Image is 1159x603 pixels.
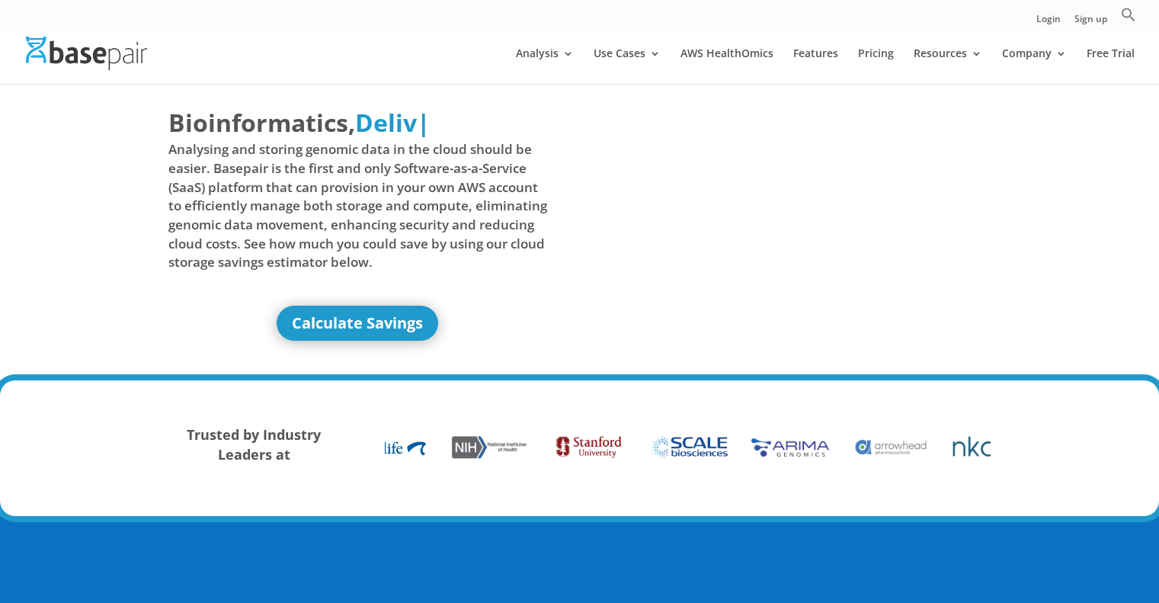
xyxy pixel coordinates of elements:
span: | [417,106,431,139]
a: Resources [914,48,982,84]
a: Sign up [1074,14,1107,30]
a: Search Icon Link [1121,7,1136,30]
span: Deliv [355,106,417,139]
svg: Search [1121,7,1136,22]
a: Features [793,48,838,84]
img: Basepair [26,37,147,69]
a: AWS HealthOmics [680,48,773,84]
strong: Trusted by Industry Leaders at [187,425,321,463]
a: Use Cases [594,48,661,84]
span: Bioinformatics, [168,105,355,140]
span: Analysing and storing genomic data in the cloud should be easier. Basepair is the first and only ... [168,140,548,271]
a: Company [1002,48,1067,84]
a: Analysis [516,48,574,84]
a: Pricing [858,48,894,84]
a: Free Trial [1087,48,1135,84]
a: Calculate Savings [277,306,438,341]
a: Login [1036,14,1061,30]
iframe: Basepair - NGS Analysis Simplified [591,105,971,319]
